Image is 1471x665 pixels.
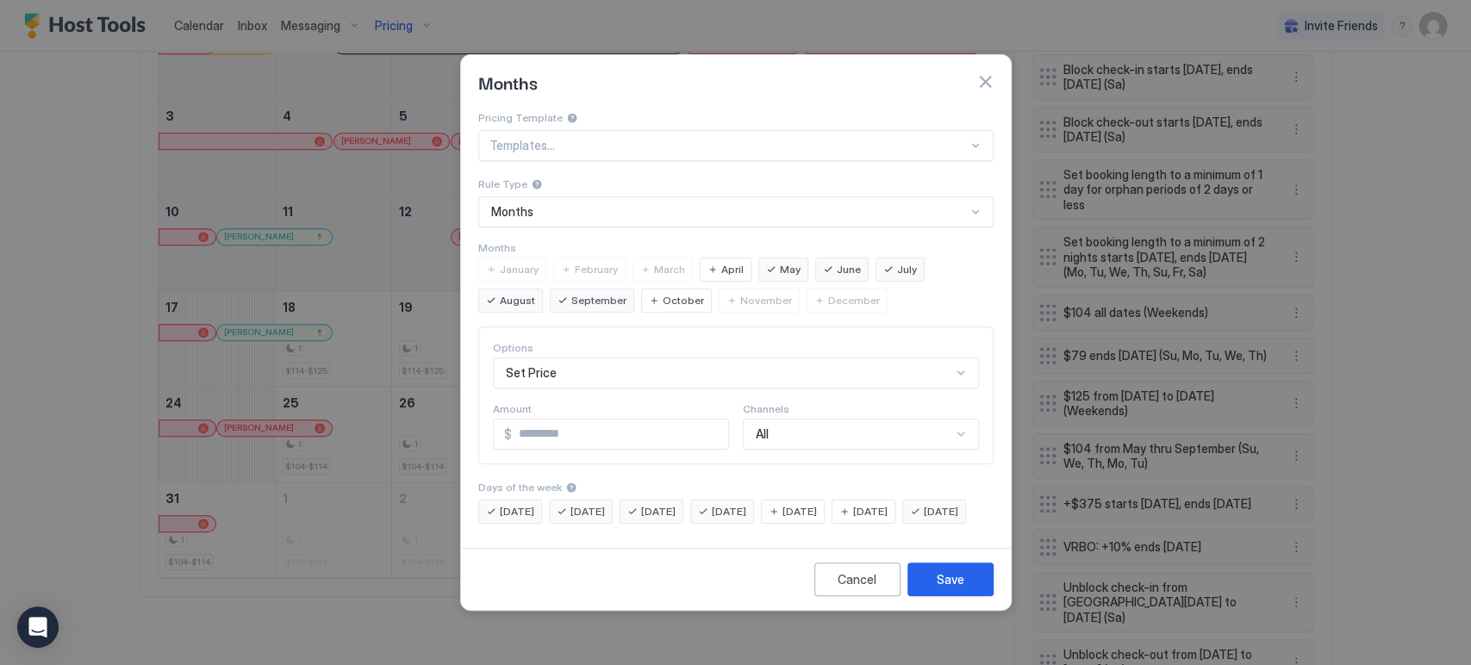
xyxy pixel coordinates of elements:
[506,365,557,381] span: Set Price
[504,426,512,442] span: $
[500,293,535,308] span: August
[571,293,626,308] span: September
[937,570,964,588] div: Save
[907,562,994,596] button: Save
[924,504,958,519] span: [DATE]
[712,504,746,519] span: [DATE]
[740,293,792,308] span: November
[478,111,563,124] span: Pricing Template
[500,504,534,519] span: [DATE]
[743,402,789,415] span: Channels
[756,426,769,442] span: All
[478,481,562,494] span: Days of the week
[780,262,801,277] span: May
[570,504,605,519] span: [DATE]
[512,420,728,449] input: Input Field
[897,262,917,277] span: July
[721,262,744,277] span: April
[493,341,533,354] span: Options
[838,570,876,588] div: Cancel
[478,69,538,95] span: Months
[654,262,685,277] span: March
[828,293,880,308] span: December
[575,262,618,277] span: February
[493,402,532,415] span: Amount
[641,504,676,519] span: [DATE]
[663,293,704,308] span: October
[837,262,861,277] span: June
[853,504,888,519] span: [DATE]
[500,262,539,277] span: January
[491,204,533,220] span: Months
[782,504,817,519] span: [DATE]
[478,241,516,254] span: Months
[478,177,527,190] span: Rule Type
[17,606,59,648] div: Open Intercom Messenger
[814,562,901,596] button: Cancel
